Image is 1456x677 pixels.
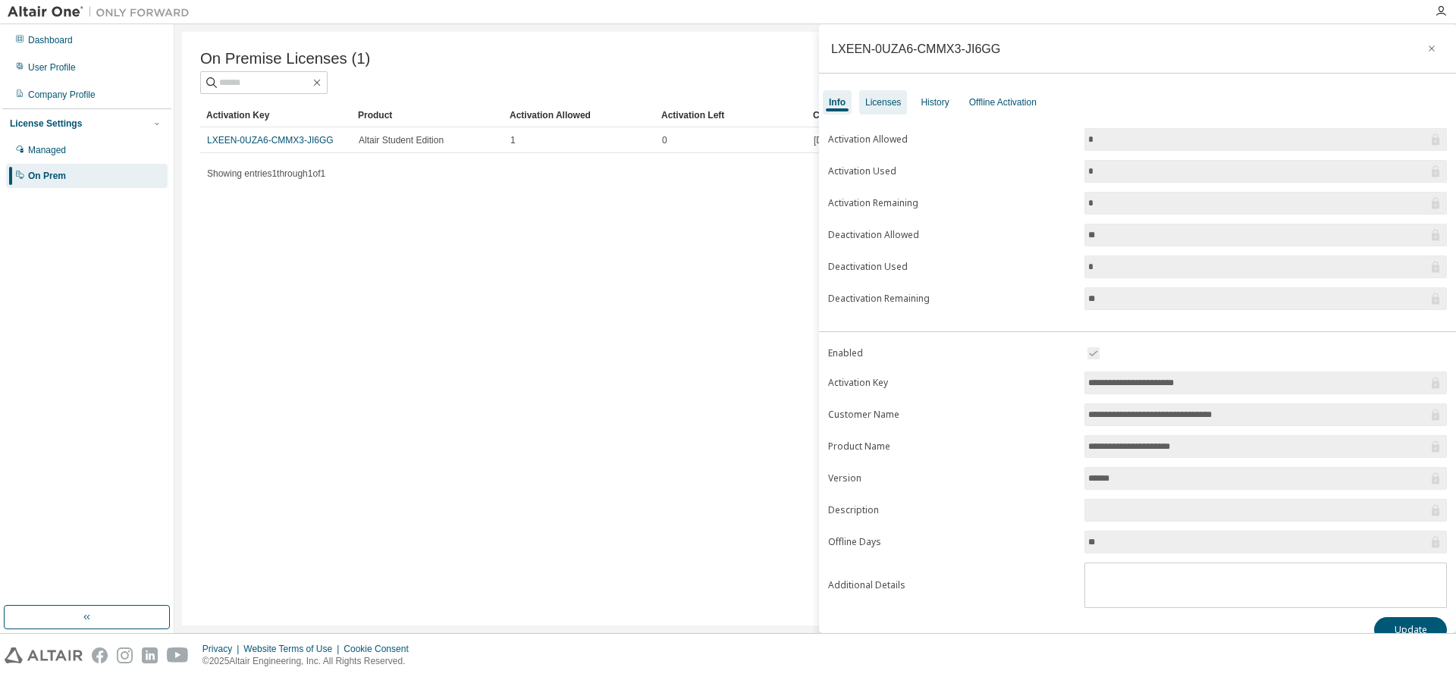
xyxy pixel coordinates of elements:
div: Privacy [202,643,243,655]
label: Deactivation Used [828,261,1075,273]
label: Description [828,504,1075,516]
button: Update [1374,617,1447,643]
div: Cookie Consent [344,643,417,655]
label: Activation Remaining [828,197,1075,209]
img: facebook.svg [92,647,108,663]
label: Enabled [828,347,1075,359]
label: Additional Details [828,579,1075,591]
label: Activation Key [828,377,1075,389]
div: Managed [28,144,66,156]
span: Showing entries 1 through 1 of 1 [207,168,325,179]
span: 0 [662,134,667,146]
a: LXEEN-0UZA6-CMMX3-JI6GG [207,135,334,146]
div: Activation Allowed [510,103,649,127]
div: Product [358,103,497,127]
label: Activation Allowed [828,133,1075,146]
label: Activation Used [828,165,1075,177]
label: Product Name [828,440,1075,453]
div: History [921,96,949,108]
img: instagram.svg [117,647,133,663]
div: Creation Date [813,103,1363,127]
img: linkedin.svg [142,647,158,663]
span: 1 [510,134,516,146]
label: Deactivation Remaining [828,293,1075,305]
img: Altair One [8,5,197,20]
div: License Settings [10,118,82,130]
div: Licenses [865,96,901,108]
span: On Premise Licenses (1) [200,50,370,67]
div: LXEEN-0UZA6-CMMX3-JI6GG [831,42,1000,55]
img: youtube.svg [167,647,189,663]
div: Activation Key [206,103,346,127]
div: Activation Left [661,103,801,127]
img: altair_logo.svg [5,647,83,663]
div: Offline Activation [969,96,1037,108]
p: © 2025 Altair Engineering, Inc. All Rights Reserved. [202,655,418,668]
div: On Prem [28,170,66,182]
label: Customer Name [828,409,1075,421]
span: Altair Student Edition [359,134,444,146]
div: User Profile [28,61,76,74]
label: Deactivation Allowed [828,229,1075,241]
div: Dashboard [28,34,73,46]
label: Version [828,472,1075,484]
div: Company Profile [28,89,96,101]
label: Offline Days [828,536,1075,548]
div: Info [829,96,846,108]
div: Website Terms of Use [243,643,344,655]
span: [DATE] 17:47:45 [814,134,880,146]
